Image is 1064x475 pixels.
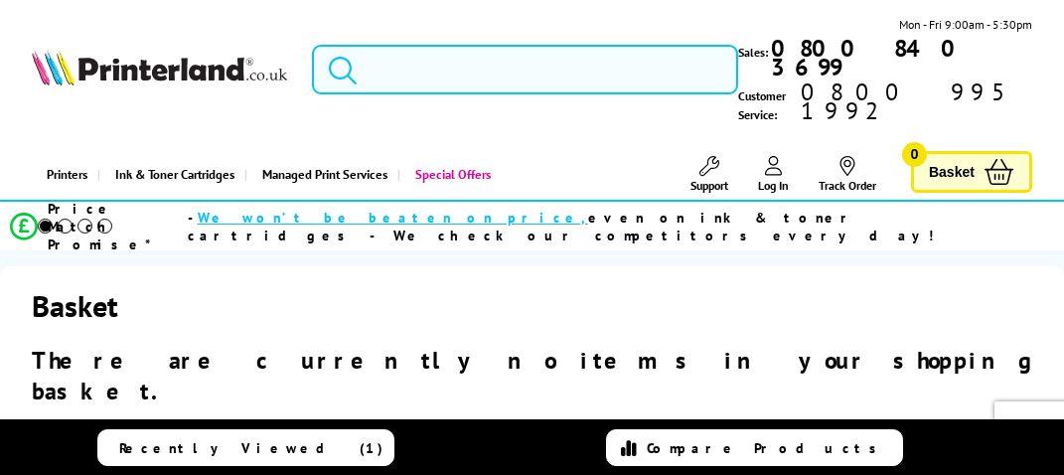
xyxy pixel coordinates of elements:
[32,345,1029,406] span: There are currently no items in your shopping basket.
[10,209,1012,243] li: modal_Promise
[690,178,728,193] span: Support
[606,429,903,466] a: Compare Products
[198,209,588,227] span: We won’t be beaten on price,
[902,142,927,167] span: 0
[115,149,234,200] span: Ink & Toner Cartridges
[32,50,287,85] img: Printerland Logo
[929,159,975,186] span: Basket
[119,439,383,457] span: Recently Viewed (1)
[188,209,1012,244] div: - even on ink & toner cartridges - We check our competitors every day!
[899,15,1032,34] span: Mon - Fri 9:00am - 5:30pm
[911,151,1032,194] a: Basket 0
[690,156,728,193] a: Support
[738,43,768,62] span: Sales:
[32,286,1032,325] h1: Basket
[768,39,1032,77] a: 0800 840 3699
[97,429,394,466] a: Recently Viewed (1)
[758,156,789,193] a: Log In
[244,149,397,200] a: Managed Print Services
[738,82,1032,124] span: Customer Service:
[48,200,188,253] span: Price Match Promise*
[819,156,876,193] a: Track Order
[397,149,501,200] a: Special Offers
[647,439,887,457] span: Compare Products
[97,149,244,200] a: Ink & Toner Cartridges
[758,178,789,193] span: Log In
[771,33,970,82] b: 0800 840 3699
[32,149,97,200] a: Printers
[32,50,287,89] a: Printerland Logo
[798,82,1032,120] span: 0800 995 1992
